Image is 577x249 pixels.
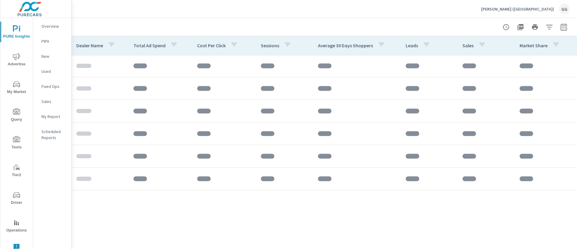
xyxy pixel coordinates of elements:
[261,42,279,48] p: Sessions
[197,42,226,48] p: Cost Per Click
[41,68,66,74] p: Used
[33,127,71,142] div: Scheduled Reports
[2,191,31,206] span: Driver
[481,6,554,12] p: [PERSON_NAME] ([GEOGRAPHIC_DATA])
[2,136,31,151] span: Tools
[2,53,31,68] span: Advertise
[2,164,31,179] span: Tier2
[33,97,71,106] div: Sales
[2,219,31,234] span: Operations
[41,23,66,29] p: Overview
[559,4,570,14] div: GG
[520,42,548,48] p: Market Share
[41,129,66,141] p: Scheduled Reports
[41,53,66,59] p: New
[133,42,166,48] p: Total Ad Spend
[41,98,66,104] p: Sales
[33,52,71,61] div: New
[41,114,66,120] p: My Report
[463,42,474,48] p: Sales
[33,37,71,46] div: PIPA
[558,21,570,33] button: Select Date Range
[406,42,418,48] p: Leads
[33,67,71,76] div: Used
[2,108,31,123] span: Query
[41,38,66,44] p: PIPA
[33,112,71,121] div: My Report
[76,42,103,48] p: Dealer Name
[33,22,71,31] div: Overview
[33,82,71,91] div: Fixed Ops
[318,42,373,48] p: Average 30 Days Shoppers
[41,83,66,89] p: Fixed Ops
[2,81,31,95] span: My Market
[2,25,31,40] span: PURE Insights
